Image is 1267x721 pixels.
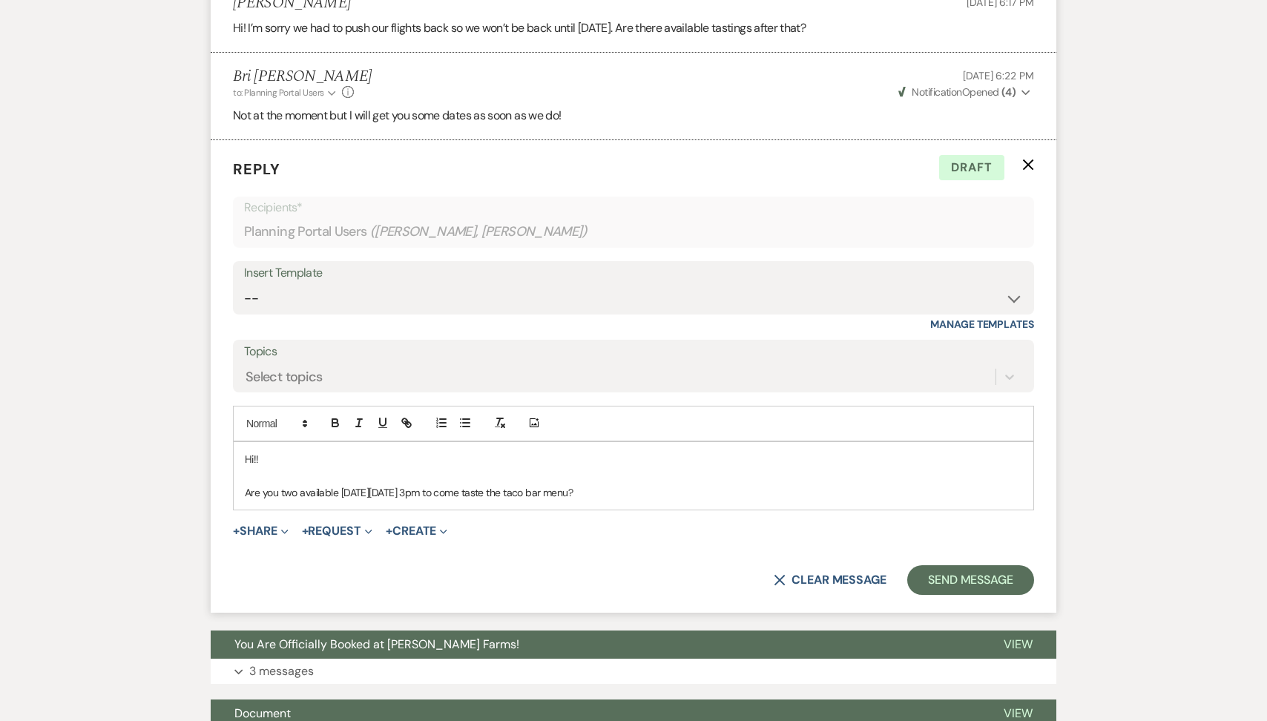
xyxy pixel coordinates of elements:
[386,525,392,537] span: +
[244,217,1023,246] div: Planning Portal Users
[244,198,1023,217] p: Recipients*
[930,317,1034,331] a: Manage Templates
[1004,636,1033,652] span: View
[774,574,886,586] button: Clear message
[233,87,324,99] span: to: Planning Portal Users
[246,366,323,386] div: Select topics
[249,662,314,681] p: 3 messages
[386,525,447,537] button: Create
[244,263,1023,284] div: Insert Template
[234,705,291,721] span: Document
[245,484,1022,501] p: Are you two available [DATE][DATE] 3pm to come taste the taco bar menu?
[211,631,980,659] button: You Are Officially Booked at [PERSON_NAME] Farms!
[980,631,1056,659] button: View
[1004,705,1033,721] span: View
[233,159,280,179] span: Reply
[907,565,1034,595] button: Send Message
[302,525,309,537] span: +
[233,68,372,86] h5: Bri [PERSON_NAME]
[244,341,1023,363] label: Topics
[233,525,240,537] span: +
[233,106,1034,125] p: Not at the moment but I will get you some dates as soon as we do!
[245,451,1022,467] p: Hi!!
[1001,85,1016,99] strong: ( 4 )
[896,85,1034,100] button: NotificationOpened (4)
[233,19,1034,38] p: Hi! I’m sorry we had to push our flights back so we won’t be back until [DATE]. Are there availab...
[939,155,1004,180] span: Draft
[963,69,1034,82] span: [DATE] 6:22 PM
[234,636,519,652] span: You Are Officially Booked at [PERSON_NAME] Farms!
[233,525,289,537] button: Share
[912,85,961,99] span: Notification
[211,659,1056,684] button: 3 messages
[233,86,338,99] button: to: Planning Portal Users
[302,525,372,537] button: Request
[898,85,1016,99] span: Opened
[370,222,588,242] span: ( [PERSON_NAME], [PERSON_NAME] )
